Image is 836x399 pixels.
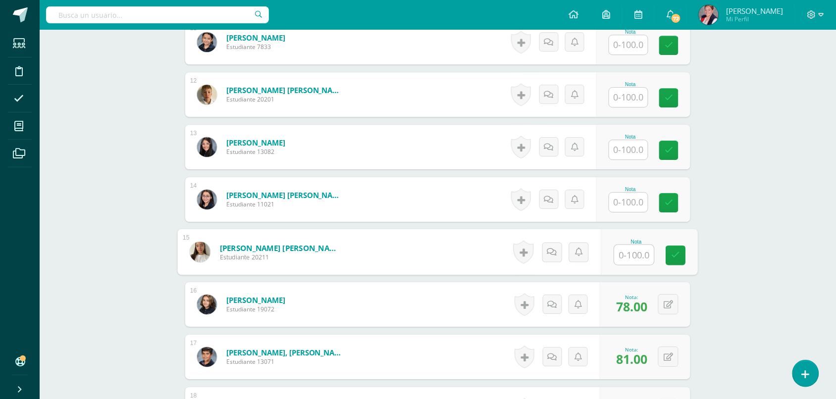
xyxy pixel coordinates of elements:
a: [PERSON_NAME] [PERSON_NAME] [226,190,345,200]
span: 72 [671,13,681,24]
a: [PERSON_NAME] [226,295,285,305]
span: 78.00 [616,298,647,315]
span: Estudiante 13082 [226,148,285,156]
a: [PERSON_NAME], [PERSON_NAME] [226,348,345,357]
img: c066c8a8f1ae2e901c862a2577264ed8.png [197,85,217,104]
a: [PERSON_NAME] [PERSON_NAME] [220,243,342,253]
img: 4b8dbdf660ea4d6a279925ef19b464be.png [197,295,217,314]
div: Nota: [616,346,647,353]
span: 81.00 [616,350,647,367]
span: Estudiante 13071 [226,357,345,366]
div: Nota [609,187,652,192]
div: Nota [614,239,659,244]
img: f6315e36870c8318e42a1ddf3aa59cfd.png [197,32,217,52]
img: 152ebba61115f13766b8cf6940615ceb.png [197,137,217,157]
span: [PERSON_NAME] [726,6,783,16]
a: [PERSON_NAME] [PERSON_NAME] [226,85,345,95]
img: b642a002b92f01e9ab70c74b6c3c30d5.png [699,5,719,25]
span: Estudiante 7833 [226,43,285,51]
input: 0-100.0 [609,88,648,107]
input: Busca un usuario... [46,6,269,23]
div: Nota [609,82,652,87]
span: Estudiante 20211 [220,253,342,262]
span: Mi Perfil [726,15,783,23]
input: 0-100.0 [609,35,648,54]
input: 0-100.0 [609,140,648,159]
div: Nota [609,134,652,140]
img: b5b4577164ba51a9fb93f8b4c43c3a0b.png [190,242,210,262]
div: Nota [609,29,652,35]
img: 68420fe926b8e73ad87cf6ae7d9ce361.png [197,347,217,367]
a: [PERSON_NAME] [226,138,285,148]
div: Nota: [616,294,647,300]
input: 0-100.0 [609,193,648,212]
span: Estudiante 20201 [226,95,345,103]
input: 0-100.0 [615,245,654,265]
img: 0a1a8d75089ed1191ddb7a177b79b563.png [197,190,217,209]
a: [PERSON_NAME] [226,33,285,43]
span: Estudiante 19072 [226,305,285,313]
span: Estudiante 11021 [226,200,345,208]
